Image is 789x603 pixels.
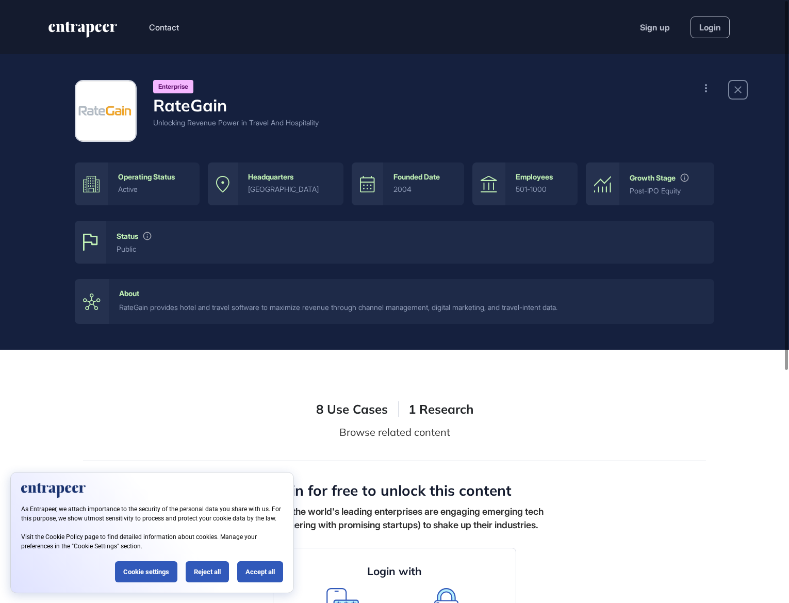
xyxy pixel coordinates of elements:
[393,185,454,193] div: 2004
[118,185,189,193] div: active
[153,80,193,93] div: Enterprise
[398,401,473,417] li: 1 Research
[339,425,450,440] div: Browse related content
[248,185,333,193] div: [GEOGRAPHIC_DATA]
[640,21,670,34] a: Sign up
[277,482,512,499] h4: Join for free to unlock this content
[516,173,553,181] div: Employees
[117,232,138,240] div: Status
[76,82,135,140] img: RateGain-logo
[240,505,549,531] div: Learn how the world's leading enterprises are engaging emerging tech (and partnering with promisi...
[691,17,730,38] a: Login
[119,302,704,313] div: RateGain provides hotel and travel software to maximize revenue through channel management, digit...
[117,245,704,253] div: public
[47,22,118,41] a: entrapeer-logo
[118,173,175,181] div: Operating Status
[149,21,179,34] button: Contact
[316,401,388,417] li: 8 Use Cases
[153,95,319,115] h4: RateGain
[248,173,293,181] div: Headquarters
[630,174,676,182] div: Growth Stage
[367,565,422,578] h4: Login with
[393,173,440,181] div: Founded Date
[516,185,567,193] div: 501-1000
[153,117,319,128] div: Unlocking Revenue Power in Travel And Hospitality
[119,289,139,298] div: About
[630,187,704,195] div: Post-IPO Equity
